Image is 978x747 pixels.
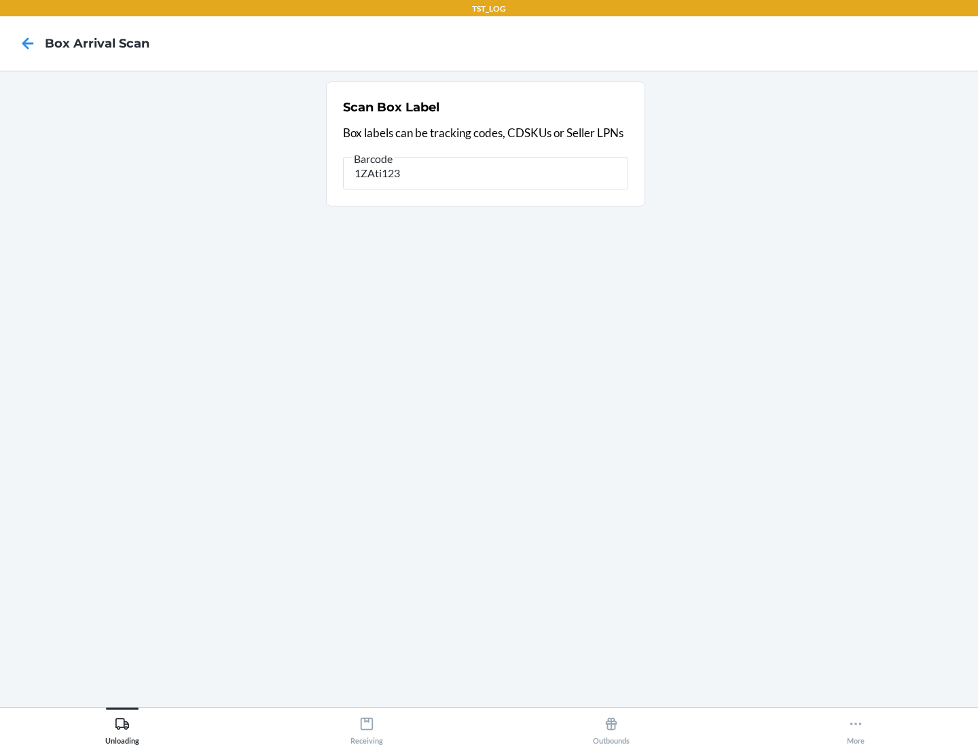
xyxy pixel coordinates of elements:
[847,711,865,745] div: More
[352,152,395,166] span: Barcode
[343,157,628,189] input: Barcode
[733,708,978,745] button: More
[489,708,733,745] button: Outbounds
[350,711,383,745] div: Receiving
[343,124,628,142] p: Box labels can be tracking codes, CDSKUs or Seller LPNs
[105,711,139,745] div: Unloading
[343,98,439,116] h2: Scan Box Label
[593,711,630,745] div: Outbounds
[472,3,506,15] p: TST_LOG
[244,708,489,745] button: Receiving
[45,35,149,52] h4: Box Arrival Scan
